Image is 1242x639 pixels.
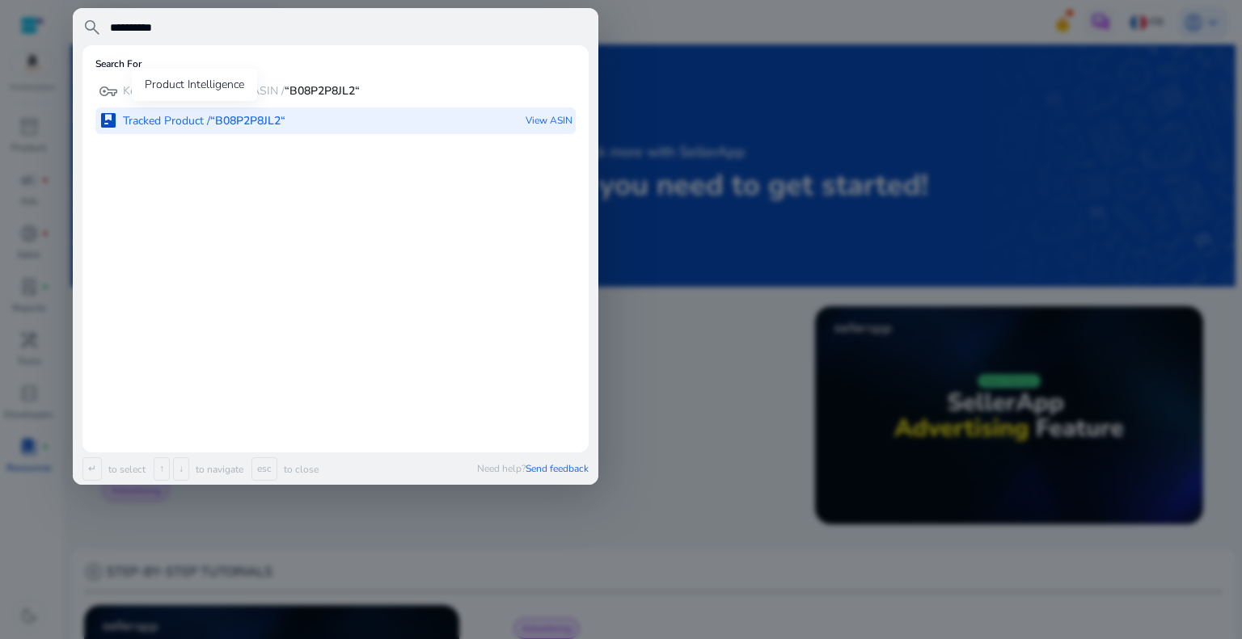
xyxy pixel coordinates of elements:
span: search [82,18,102,37]
p: to close [281,463,319,476]
span: ↓ [173,457,189,481]
div: Product Intelligence [132,69,257,101]
p: Tracked Product / [123,113,285,129]
p: Keyword Tools / Reverse ASIN / [123,83,360,99]
p: Need help? [477,462,589,475]
b: “B08P2P8JL2“ [210,113,285,128]
b: “B08P2P8JL2“ [285,83,360,99]
span: Send feedback [526,462,589,475]
p: to select [105,463,146,476]
h6: Search For [95,58,142,69]
p: to navigate [192,463,243,476]
span: esc [251,457,277,481]
span: ↵ [82,457,102,481]
p: View ASIN [526,107,572,134]
span: package [99,111,118,130]
span: ↑ [154,457,170,481]
span: vpn_key [99,82,118,101]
